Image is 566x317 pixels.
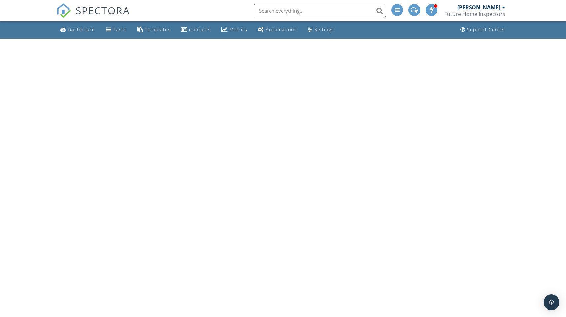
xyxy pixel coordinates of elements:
span: SPECTORA [76,3,130,17]
a: Support Center [458,24,508,36]
div: Automations [266,26,297,33]
a: Settings [305,24,337,36]
a: Contacts [178,24,213,36]
a: SPECTORA [57,9,130,23]
div: Templates [145,26,170,33]
div: Metrics [229,26,247,33]
input: Search everything... [254,4,386,17]
div: Settings [314,26,334,33]
div: Contacts [189,26,211,33]
a: Dashboard [58,24,98,36]
a: Tasks [103,24,130,36]
div: Support Center [467,26,506,33]
a: Templates [135,24,173,36]
a: Automations (Advanced) [255,24,300,36]
div: Dashboard [68,26,95,33]
div: Future Home Inspectors [444,11,505,17]
div: [PERSON_NAME] [457,4,500,11]
a: Metrics [219,24,250,36]
img: The Best Home Inspection Software - Spectora [57,3,71,18]
div: Tasks [113,26,127,33]
div: Open Intercom Messenger [544,294,559,310]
